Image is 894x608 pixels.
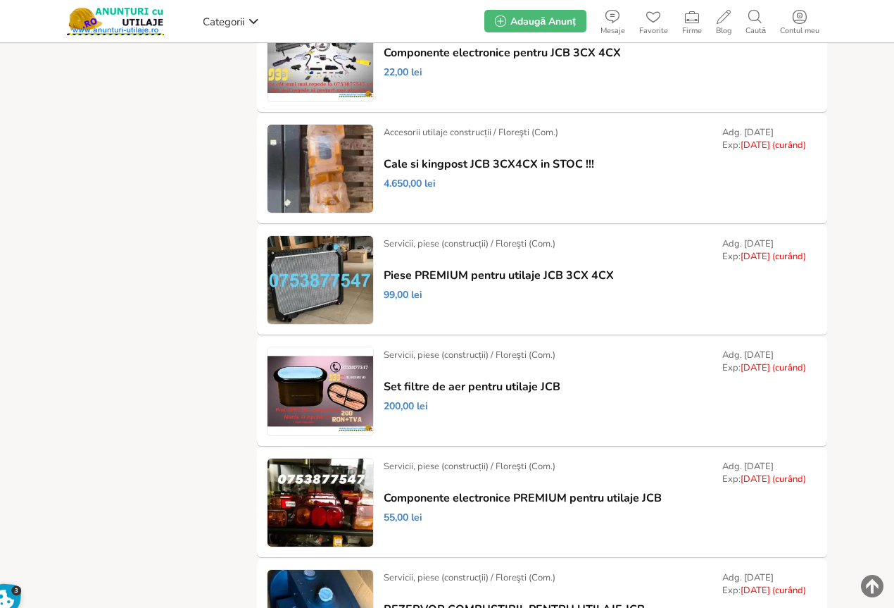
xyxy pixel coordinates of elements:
[632,7,675,35] a: Favorite
[384,66,422,79] span: 22,00 lei
[709,27,738,35] span: Blog
[267,13,373,101] img: Componente electronice pentru JCB 3CX 4CX
[510,15,575,28] span: Adaugă Anunț
[722,460,806,485] div: Adg. [DATE] Exp:
[384,380,560,393] a: Set filtre de aer pentru utilaje JCB
[722,349,806,374] div: Adg. [DATE] Exp:
[384,571,555,584] div: Servicii, piese (construcții) / Floreşti (Com.)
[593,27,632,35] span: Mesaje
[632,27,675,35] span: Favorite
[384,237,555,250] div: Servicii, piese (construcții) / Floreşti (Com.)
[384,511,422,524] span: 55,00 lei
[199,11,263,32] a: Categorii
[67,7,164,35] img: Anunturi-Utilaje.RO
[709,7,738,35] a: Blog
[741,361,806,374] span: [DATE] (curând)
[384,178,436,190] span: 4.650,00 lei
[267,459,373,547] img: Componente electronice PREMIUM pentru utilaje JCB
[741,473,806,485] span: [DATE] (curând)
[384,492,662,504] a: Componente electronice PREMIUM pentru utilaje JCB
[722,237,806,263] div: Adg. [DATE] Exp:
[11,585,22,596] span: 3
[722,571,806,597] div: Adg. [DATE] Exp:
[384,349,555,361] div: Servicii, piese (construcții) / Floreşti (Com.)
[741,139,806,151] span: [DATE] (curând)
[593,7,632,35] a: Mesaje
[773,7,826,35] a: Contul meu
[738,7,773,35] a: Caută
[675,27,709,35] span: Firme
[484,10,586,32] a: Adaugă Anunț
[384,400,428,413] span: 200,00 lei
[384,158,594,170] a: Cale si kingpost JCB 3CX4CX in STOC !!!
[722,126,806,151] div: Adg. [DATE] Exp:
[741,250,806,263] span: [DATE] (curând)
[675,7,709,35] a: Firme
[738,27,773,35] span: Caută
[203,15,244,29] span: Categorii
[267,236,373,324] img: Piese PREMIUM pentru utilaje JCB 3CX 4CX
[741,584,806,597] span: [DATE] (curând)
[384,460,555,473] div: Servicii, piese (construcții) / Floreşti (Com.)
[861,575,883,597] img: scroll-to-top.png
[773,27,826,35] span: Contul meu
[384,46,621,59] a: Componente electronice pentru JCB 3CX 4CX
[384,289,422,302] span: 99,00 lei
[267,347,373,435] img: Set filtre de aer pentru utilaje JCB
[384,126,558,139] div: Accesorii utilaje construcții / Floreşti (Com.)
[267,125,373,213] img: Cale si kingpost JCB 3CX4CX in STOC !!!
[384,269,614,282] a: Piese PREMIUM pentru utilaje JCB 3CX 4CX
